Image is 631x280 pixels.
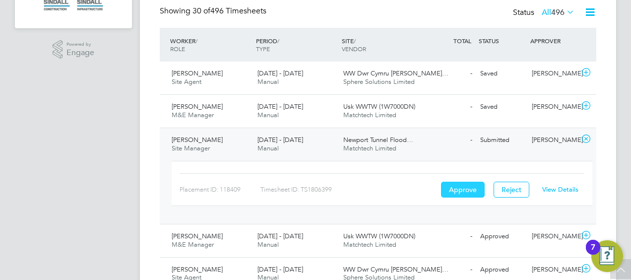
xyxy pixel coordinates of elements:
[172,144,210,152] span: Site Manager
[257,102,303,111] span: [DATE] - [DATE]
[343,232,415,240] span: Usk WWTW (1W7000DN)
[494,182,529,198] button: Reject
[253,32,339,58] div: PERIOD
[343,136,413,144] span: Newport Tunnel Flood…
[453,37,471,45] span: TOTAL
[528,66,579,82] div: [PERSON_NAME]
[172,136,223,144] span: [PERSON_NAME]
[542,7,574,17] label: All
[172,265,223,274] span: [PERSON_NAME]
[528,228,579,245] div: [PERSON_NAME]
[476,99,528,115] div: Saved
[53,40,95,59] a: Powered byEngage
[339,32,425,58] div: SITE
[168,32,253,58] div: WORKER
[354,37,356,45] span: /
[342,45,366,53] span: VENDOR
[343,102,415,111] span: Usk WWTW (1W7000DN)
[66,49,94,57] span: Engage
[257,265,303,274] span: [DATE] - [DATE]
[66,40,94,49] span: Powered by
[343,240,396,249] span: Matchtech Limited
[513,6,576,20] div: Status
[591,247,595,260] div: 7
[425,66,476,82] div: -
[172,232,223,240] span: [PERSON_NAME]
[551,7,565,17] span: 496
[343,265,448,274] span: WW Dwr Cymru [PERSON_NAME]…
[343,111,396,119] span: Matchtech Limited
[172,102,223,111] span: [PERSON_NAME]
[476,32,528,50] div: STATUS
[172,111,214,119] span: M&E Manager
[476,228,528,245] div: Approved
[257,136,303,144] span: [DATE] - [DATE]
[476,66,528,82] div: Saved
[528,262,579,278] div: [PERSON_NAME]
[591,240,623,272] button: Open Resource Center, 7 new notifications
[343,69,448,77] span: WW Dwr Cymru [PERSON_NAME]…
[257,232,303,240] span: [DATE] - [DATE]
[195,37,197,45] span: /
[425,262,476,278] div: -
[277,37,279,45] span: /
[260,182,439,198] div: Timesheet ID: TS1806399
[528,32,579,50] div: APPROVER
[343,77,415,86] span: Sphere Solutions Limited
[425,132,476,148] div: -
[172,240,214,249] span: M&E Manager
[542,185,578,194] a: View Details
[257,77,279,86] span: Manual
[476,262,528,278] div: Approved
[160,6,268,16] div: Showing
[528,99,579,115] div: [PERSON_NAME]
[172,69,223,77] span: [PERSON_NAME]
[257,144,279,152] span: Manual
[257,69,303,77] span: [DATE] - [DATE]
[425,228,476,245] div: -
[441,182,485,198] button: Approve
[476,132,528,148] div: Submitted
[528,132,579,148] div: [PERSON_NAME]
[172,77,201,86] span: Site Agent
[425,99,476,115] div: -
[170,45,185,53] span: ROLE
[180,182,260,198] div: Placement ID: 118409
[192,6,210,16] span: 30 of
[257,111,279,119] span: Manual
[343,144,396,152] span: Matchtech Limited
[192,6,266,16] span: 496 Timesheets
[256,45,270,53] span: TYPE
[257,240,279,249] span: Manual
